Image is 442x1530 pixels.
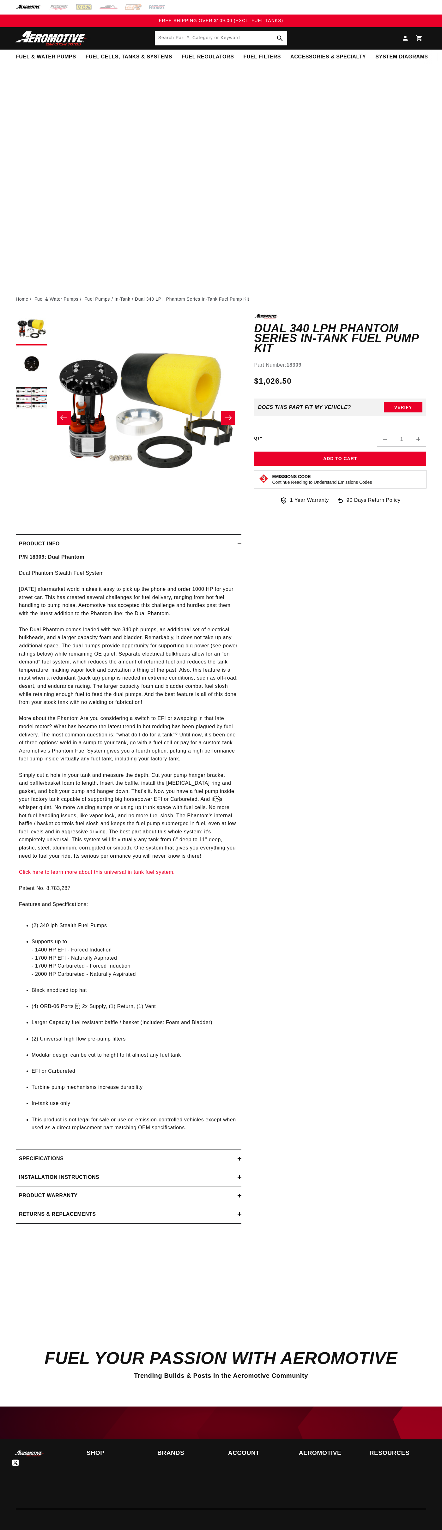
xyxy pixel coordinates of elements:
button: Emissions CodeContinue Reading to Understand Emissions Codes [272,474,372,485]
media-gallery: Gallery Viewer [16,314,241,522]
span: Fuel & Water Pumps [16,54,76,60]
li: In-Tank [114,296,135,303]
li: Dual 340 LPH Phantom Series In-Tank Fuel Pump Kit [135,296,249,303]
a: Fuel Pumps [84,296,110,303]
summary: Product warranty [16,1186,241,1205]
span: Fuel Cells, Tanks & Systems [86,54,172,60]
h2: Product warranty [19,1191,78,1200]
span: $1,026.50 [254,375,291,387]
nav: breadcrumbs [16,296,426,303]
li: In-tank use only [32,1099,238,1107]
span: System Diagrams [375,54,428,60]
img: Aeromotive [14,31,93,46]
button: Add to Cart [254,452,426,466]
button: Load image 3 in gallery view [16,383,47,415]
span: Accessories & Specialty [290,54,366,60]
strong: 18309 [287,362,302,368]
button: Search Part #, Category or Keyword [273,31,287,45]
a: Home [16,296,28,303]
strong: P/N 18309: Dual Phantom [19,554,84,560]
h2: Specifications [19,1155,64,1163]
li: EFI or Carbureted [32,1067,238,1075]
li: (2) Universal high flow pre-pump filters [32,1035,238,1043]
h1: Dual 340 LPH Phantom Series In-Tank Fuel Pump Kit [254,323,426,353]
summary: Aeromotive [299,1450,355,1456]
button: Verify [384,402,422,412]
h2: Product Info [19,540,60,548]
summary: Shop [87,1450,143,1456]
div: Dual Phantom Stealth Fuel System [DATE] aftermarket world makes it easy to pick up the phone and ... [16,553,241,1140]
span: FREE SHIPPING OVER $109.00 (EXCL. FUEL TANKS) [159,18,283,23]
img: Emissions code [259,474,269,484]
div: Part Number: [254,361,426,369]
span: Fuel Regulators [182,54,234,60]
summary: Resources [370,1450,426,1456]
summary: Returns & replacements [16,1205,241,1223]
button: Slide left [57,411,71,425]
li: (4) ORB-06 Ports  2x Supply, (1) Return, (1) Vent [32,1002,238,1011]
li: Black anodized top hat [32,986,238,994]
summary: Installation Instructions [16,1168,241,1186]
summary: Product Info [16,535,241,553]
div: Does This part fit My vehicle? [258,405,351,410]
p: Continue Reading to Understand Emissions Codes [272,479,372,485]
label: QTY [254,436,262,441]
li: Turbine pump mechanisms increase durability [32,1083,238,1091]
li: Modular design can be cut to height to fit almost any fuel tank [32,1051,238,1059]
li: Supports up to - 1400 HP EFI - Forced Induction - 1700 HP EFI - Naturally Aspirated - 1700 HP Car... [32,938,238,978]
li: This product is not legal for sale or use on emission-controlled vehicles except when used as a d... [32,1116,238,1132]
a: 90 Days Return Policy [336,496,401,511]
li: (2) 340 lph Stealth Fuel Pumps [32,921,238,930]
summary: Fuel Filters [239,50,286,64]
summary: Fuel & Water Pumps [11,50,81,64]
span: Fuel Filters [243,54,281,60]
img: Aeromotive [14,1450,45,1456]
span: 90 Days Return Policy [347,496,401,511]
button: Load image 2 in gallery view [16,349,47,380]
span: 1 Year Warranty [290,496,329,504]
summary: System Diagrams [371,50,433,64]
input: Search Part #, Category or Keyword [155,31,287,45]
summary: Brands [157,1450,214,1456]
button: Load image 1 in gallery view [16,314,47,345]
span: Trending Builds & Posts in the Aeromotive Community [134,1372,308,1379]
strong: Emissions Code [272,474,311,479]
h2: Installation Instructions [19,1173,99,1181]
summary: Fuel Regulators [177,50,239,64]
h2: Fuel Your Passion with Aeromotive [16,1351,426,1365]
a: Click here to learn more about this universal in tank fuel system. [19,869,175,875]
summary: Fuel Cells, Tanks & Systems [81,50,177,64]
summary: Account [228,1450,285,1456]
button: Slide right [221,411,235,425]
li: Larger Capacity fuel resistant baffle / basket (Includes: Foam and Bladder) [32,1018,238,1027]
summary: Specifications [16,1149,241,1168]
a: 1 Year Warranty [280,496,329,504]
a: Fuel & Water Pumps [34,296,78,303]
h2: Returns & replacements [19,1210,96,1218]
summary: Accessories & Specialty [286,50,371,64]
